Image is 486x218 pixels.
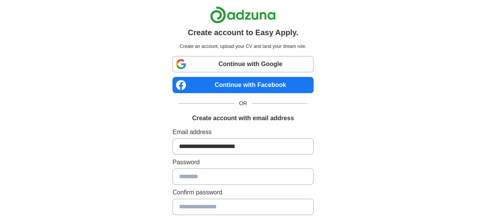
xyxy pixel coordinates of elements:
[172,77,314,93] a: Continue with Facebook
[172,188,314,197] label: Confirm password
[192,114,294,123] h1: Create account with email address
[172,128,314,137] label: Email address
[234,99,252,107] span: OR
[172,56,314,72] a: Continue with Google
[172,158,314,167] label: Password
[174,43,312,50] p: Create an account, upload your CV and land your dream role.
[210,6,276,24] img: Adzuna logo
[188,27,298,38] h1: Create account to Easy Apply.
